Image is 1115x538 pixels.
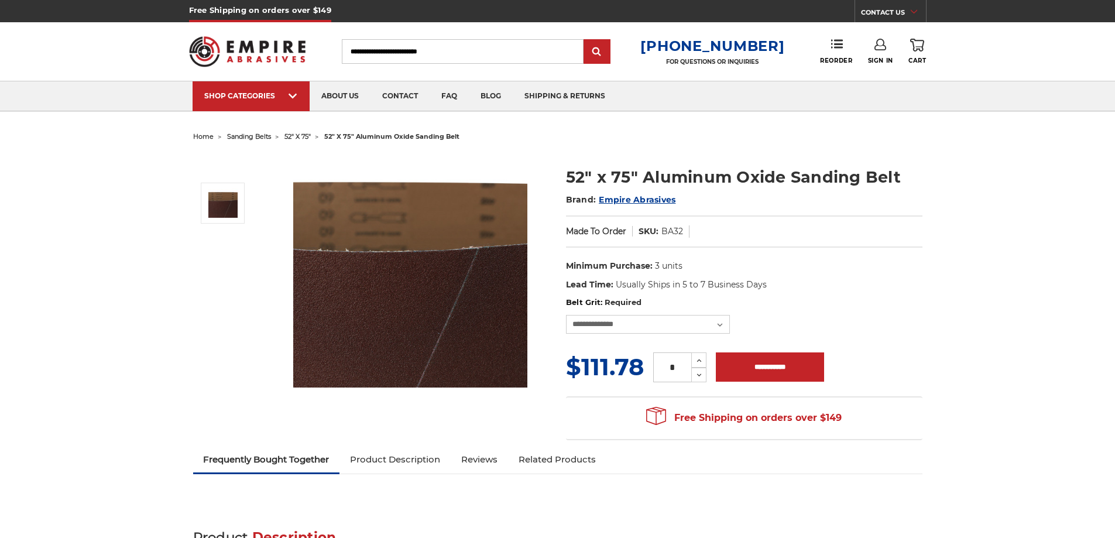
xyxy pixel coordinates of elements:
[293,153,527,388] img: 52" x 75" Aluminum Oxide Sanding Belt
[193,132,214,141] a: home
[370,81,430,111] a: contact
[908,39,926,64] a: Cart
[640,58,784,66] p: FOR QUESTIONS OR INQUIRIES
[861,6,926,22] a: CONTACT US
[599,194,675,205] a: Empire Abrasives
[451,447,508,472] a: Reviews
[310,81,370,111] a: about us
[430,81,469,111] a: faq
[339,447,451,472] a: Product Description
[820,57,852,64] span: Reorder
[585,40,609,64] input: Submit
[868,57,893,64] span: Sign In
[566,194,596,205] span: Brand:
[566,226,626,237] span: Made To Order
[640,37,784,54] a: [PHONE_NUMBER]
[655,260,682,272] dd: 3 units
[204,91,298,100] div: SHOP CATEGORIES
[566,297,922,309] label: Belt Grit:
[208,189,238,218] img: 52" x 75" Aluminum Oxide Sanding Belt
[646,406,842,430] span: Free Shipping on orders over $149
[908,57,926,64] span: Cart
[469,81,513,111] a: blog
[566,352,644,381] span: $111.78
[193,447,340,472] a: Frequently Bought Together
[820,39,852,64] a: Reorder
[616,279,767,291] dd: Usually Ships in 5 to 7 Business Days
[284,132,311,141] a: 52" x 75"
[566,260,653,272] dt: Minimum Purchase:
[566,166,922,189] h1: 52" x 75" Aluminum Oxide Sanding Belt
[605,297,641,307] small: Required
[508,447,606,472] a: Related Products
[566,279,613,291] dt: Lead Time:
[189,29,306,74] img: Empire Abrasives
[639,225,658,238] dt: SKU:
[661,225,683,238] dd: BA32
[513,81,617,111] a: shipping & returns
[227,132,271,141] a: sanding belts
[324,132,459,141] span: 52" x 75" aluminum oxide sanding belt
